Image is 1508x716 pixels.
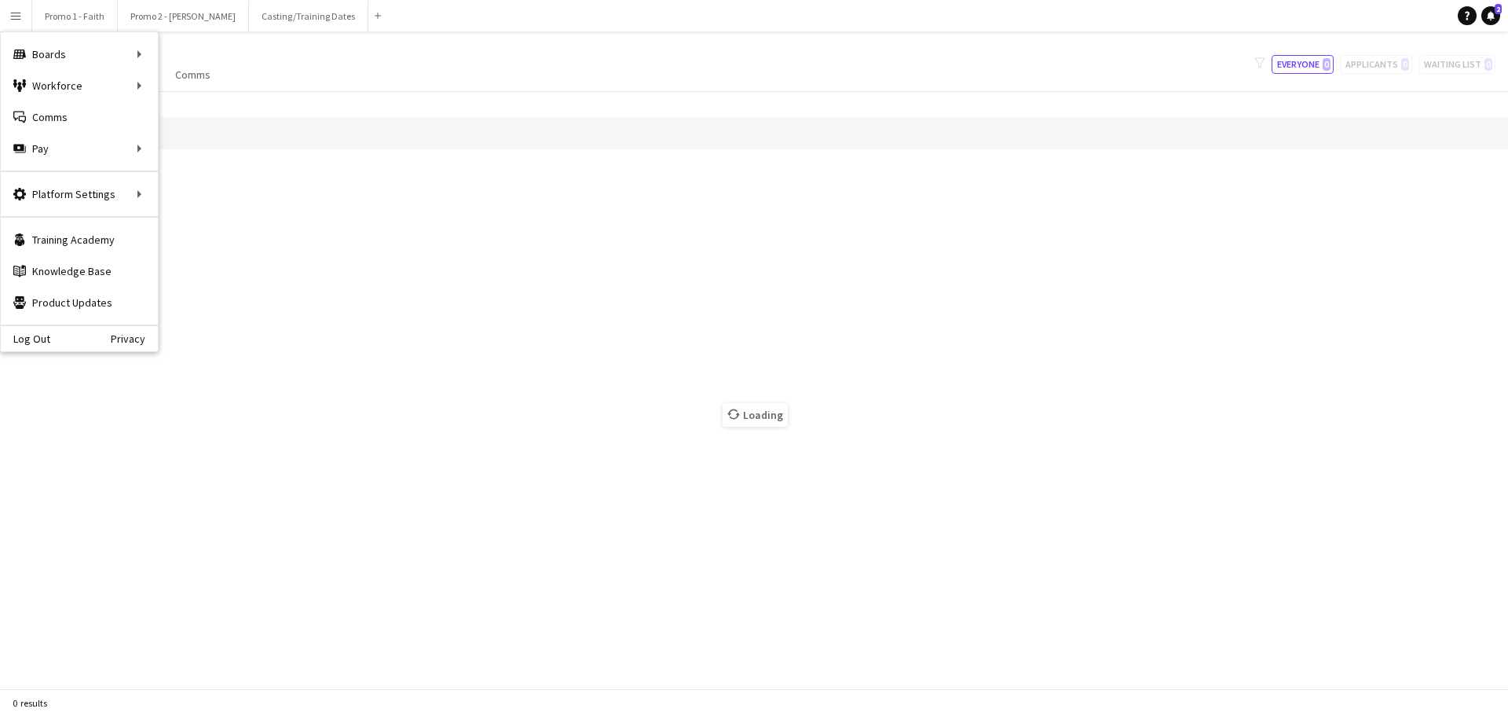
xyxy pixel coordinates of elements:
a: Training Academy [1,224,158,255]
a: Log Out [1,332,50,345]
button: Casting/Training Dates [249,1,368,31]
div: Boards [1,39,158,70]
button: Promo 1 - Faith [32,1,118,31]
div: Platform Settings [1,178,158,210]
a: Comms [1,101,158,133]
span: 0 [1323,58,1330,71]
a: Product Updates [1,287,158,318]
span: Comms [175,68,210,82]
span: Loading [723,403,788,427]
a: 2 [1481,6,1500,25]
a: Knowledge Base [1,255,158,287]
div: Workforce [1,70,158,101]
button: Promo 2 - [PERSON_NAME] [118,1,249,31]
span: 2 [1495,4,1502,14]
button: Everyone0 [1272,55,1334,74]
a: Comms [169,64,217,85]
div: Pay [1,133,158,164]
a: Privacy [111,332,158,345]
